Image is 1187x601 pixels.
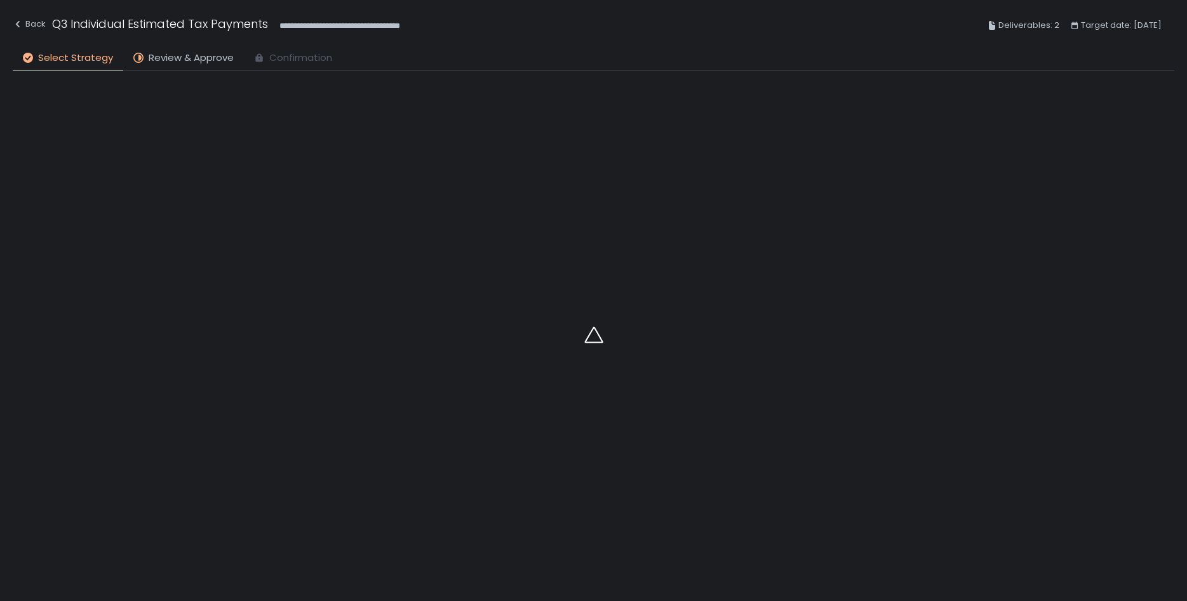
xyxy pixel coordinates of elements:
span: Review & Approve [149,51,234,65]
span: Target date: [DATE] [1081,18,1162,33]
button: Back [13,15,46,36]
span: Select Strategy [38,51,113,65]
h1: Q3 Individual Estimated Tax Payments [52,15,268,32]
div: Back [13,17,46,32]
span: Deliverables: 2 [998,18,1059,33]
span: Confirmation [269,51,332,65]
